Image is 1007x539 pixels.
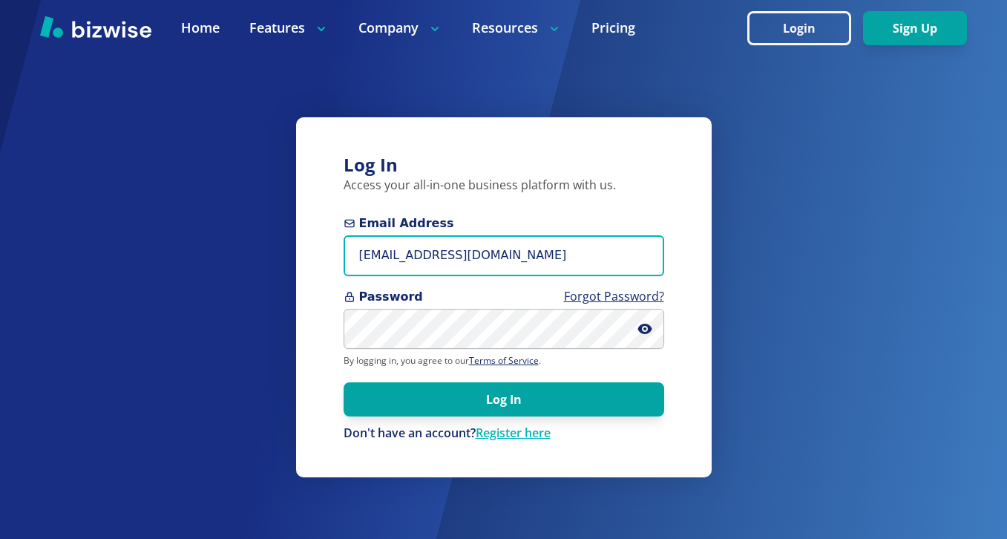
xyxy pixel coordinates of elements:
[344,153,664,177] h3: Log In
[344,382,664,416] button: Log In
[863,22,967,36] a: Sign Up
[358,19,442,37] p: Company
[344,425,664,442] div: Don't have an account?Register here
[863,11,967,45] button: Sign Up
[747,22,863,36] a: Login
[747,11,851,45] button: Login
[472,19,562,37] p: Resources
[181,19,220,37] a: Home
[249,19,329,37] p: Features
[40,16,151,38] img: Bizwise Logo
[344,215,664,232] span: Email Address
[344,177,664,194] p: Access your all-in-one business platform with us.
[344,425,664,442] p: Don't have an account?
[591,19,635,37] a: Pricing
[564,288,664,304] a: Forgot Password?
[469,354,539,367] a: Terms of Service
[344,235,664,276] input: you@example.com
[476,425,551,441] a: Register here
[344,355,664,367] p: By logging in, you agree to our .
[344,288,664,306] span: Password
